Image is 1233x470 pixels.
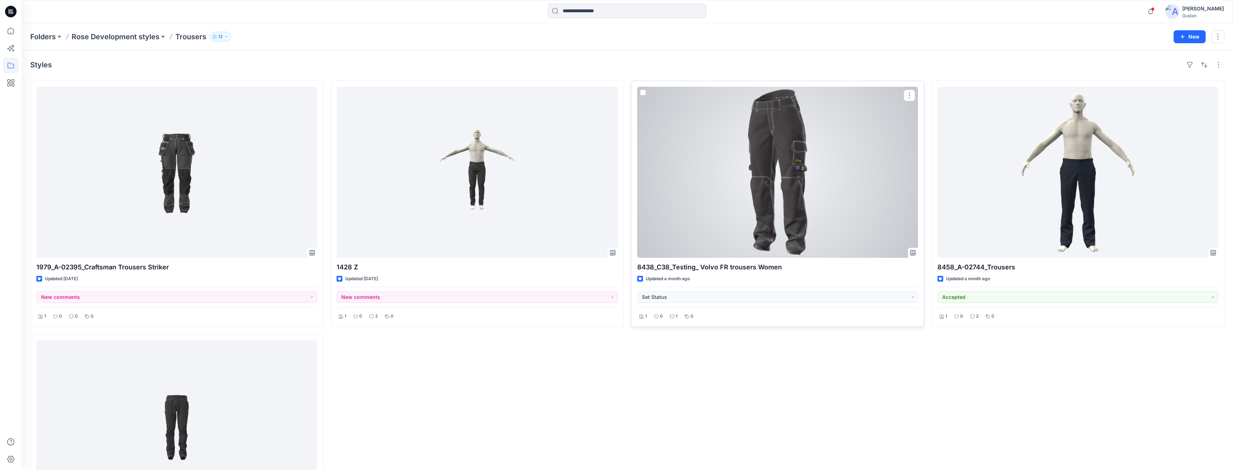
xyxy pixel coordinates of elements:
p: 2 [976,313,978,320]
p: 1979_A-02395_Craftsman Trousers Striker [36,262,317,272]
div: [PERSON_NAME] [1182,4,1224,13]
a: 8458_A-02744_Trousers [937,87,1218,258]
p: 0 [960,313,963,320]
p: 2 [375,313,378,320]
p: 0 [991,313,994,320]
p: 0 [59,313,62,320]
a: 1979_A-02395_Craftsman Trousers Striker [36,87,317,258]
img: avatar [1165,4,1179,19]
p: 12 [218,33,222,41]
p: 1 [945,313,947,320]
p: Updated a month ago [646,275,690,283]
p: Trousers [175,32,206,42]
p: 1 [44,313,46,320]
p: 8458_A-02744_Trousers [937,262,1218,272]
p: Updated [DATE] [345,275,378,283]
p: 1 [645,313,647,320]
p: 1428 Z [337,262,617,272]
p: 1 [676,313,678,320]
p: 1 [345,313,346,320]
button: 12 [209,32,231,42]
p: 0 [91,313,94,320]
p: 0 [690,313,693,320]
a: 8438_C38_Testing_ Volvo FR trousers Women [637,87,918,258]
p: Updated a month ago [946,275,990,283]
p: 0 [660,313,663,320]
p: 0 [75,313,78,320]
p: 0 [359,313,362,320]
p: 0 [391,313,393,320]
a: 1428 Z [337,87,617,258]
p: Updated [DATE] [45,275,78,283]
a: Rose Development styles [72,32,159,42]
a: Folders [30,32,56,42]
button: New [1174,30,1206,43]
p: 8438_C38_Testing_ Volvo FR trousers Women [637,262,918,272]
h4: Styles [30,61,52,69]
div: Guston [1182,13,1224,18]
